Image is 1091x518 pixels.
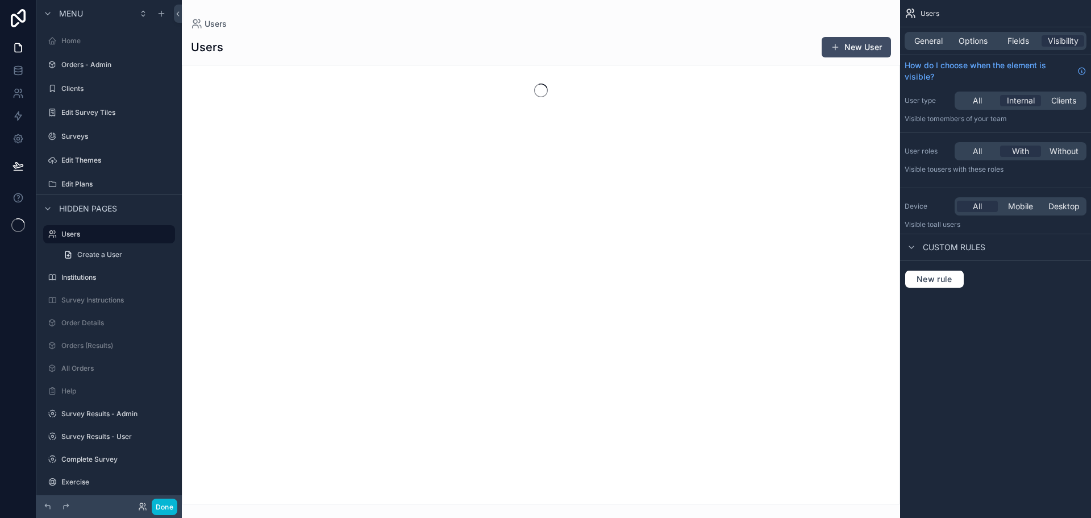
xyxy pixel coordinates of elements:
[973,146,982,157] span: All
[43,473,175,491] a: Exercise
[61,273,173,282] label: Institutions
[57,246,175,264] a: Create a User
[973,95,982,106] span: All
[905,96,950,105] label: User type
[43,382,175,400] a: Help
[1008,201,1033,212] span: Mobile
[959,35,988,47] span: Options
[934,165,1003,173] span: Users with these roles
[921,9,939,18] span: Users
[1007,95,1035,106] span: Internal
[61,296,173,305] label: Survey Instructions
[912,274,957,284] span: New rule
[61,432,173,441] label: Survey Results - User
[43,268,175,287] a: Institutions
[43,225,175,243] a: Users
[61,230,168,239] label: Users
[61,108,173,117] label: Edit Survey Tiles
[61,478,173,487] label: Exercise
[1007,35,1029,47] span: Fields
[905,165,1086,174] p: Visible to
[61,60,173,69] label: Orders - Admin
[59,203,117,214] span: Hidden pages
[61,36,173,45] label: Home
[43,175,175,193] a: Edit Plans
[61,132,173,141] label: Surveys
[43,127,175,146] a: Surveys
[43,450,175,469] a: Complete Survey
[1050,146,1078,157] span: Without
[43,405,175,423] a: Survey Results - Admin
[905,202,950,211] label: Device
[934,220,960,229] span: all users
[934,114,1007,123] span: Members of your team
[43,103,175,122] a: Edit Survey Tiles
[1012,146,1029,157] span: With
[61,156,173,165] label: Edit Themes
[43,359,175,378] a: All Orders
[61,364,173,373] label: All Orders
[43,80,175,98] a: Clients
[43,314,175,332] a: Order Details
[905,60,1073,82] span: How do I choose when the element is visible?
[905,147,950,156] label: User roles
[77,250,122,259] span: Create a User
[61,318,173,328] label: Order Details
[905,270,964,288] button: New rule
[905,220,1086,229] p: Visible to
[923,242,985,253] span: Custom rules
[43,291,175,309] a: Survey Instructions
[61,180,173,189] label: Edit Plans
[914,35,943,47] span: General
[43,32,175,50] a: Home
[61,455,173,464] label: Complete Survey
[59,8,83,19] span: Menu
[1048,35,1078,47] span: Visibility
[61,409,173,418] label: Survey Results - Admin
[43,56,175,74] a: Orders - Admin
[1048,201,1080,212] span: Desktop
[61,341,173,350] label: Orders (Results)
[152,499,177,515] button: Done
[43,337,175,355] a: Orders (Results)
[43,428,175,446] a: Survey Results - User
[1051,95,1076,106] span: Clients
[43,151,175,169] a: Edit Themes
[905,60,1086,82] a: How do I choose when the element is visible?
[61,387,173,396] label: Help
[973,201,982,212] span: All
[61,84,173,93] label: Clients
[905,114,1086,123] p: Visible to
